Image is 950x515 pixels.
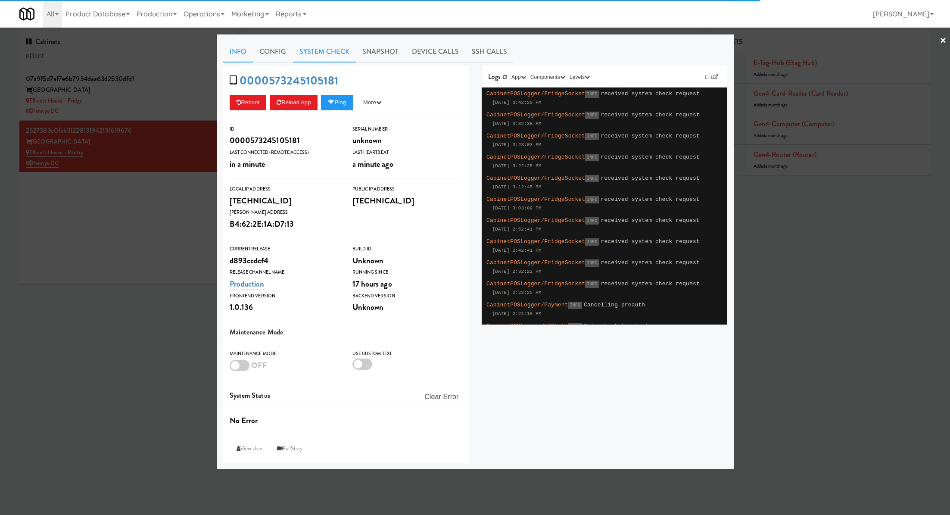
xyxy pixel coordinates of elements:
span: CabinetPOSLogger/FridgeSocket [486,91,585,97]
span: [DATE] 2:22:25 PM [492,290,542,295]
span: CabinetPOSLogger/FridgeSocket [486,154,585,160]
div: Public IP Address [352,185,462,194]
span: [DATE] 3:42:20 PM [492,100,542,105]
a: Link [703,73,721,81]
a: Device Calls [405,41,465,62]
span: [DATE] 2:52:41 PM [492,227,542,232]
span: INFO [585,154,599,161]
span: [DATE] 3:22:25 PM [492,163,542,169]
div: d893ccdcf4 [230,253,340,268]
span: INFO [585,217,599,225]
span: INFO [585,196,599,203]
span: INFO [568,302,582,309]
span: [DATE] 3:32:38 PM [492,121,542,126]
a: SSH Calls [465,41,514,62]
div: Serial Number [352,125,462,134]
span: Cancelling preauth [584,302,645,308]
span: Maintenance Mode [230,327,283,337]
div: Build Id [352,245,462,253]
span: INFO [585,238,599,246]
span: OFF [251,359,267,371]
span: CabinetPOSLogger/Payment [486,302,568,308]
span: [DATE] 2:32:22 PM [492,269,542,274]
span: INFO [585,112,599,119]
span: CabinetPOSLogger/FridgeSocket [486,238,585,245]
div: Local IP Address [230,185,340,194]
span: received system check request [601,133,700,139]
div: unknown [352,133,462,148]
button: Reload App [270,95,318,110]
span: CabinetPOSLogger/FridgeSocket [486,133,585,139]
div: Unknown [352,253,462,268]
span: 17 hours ago [352,278,392,290]
span: CabinetPOSLogger/FridgeSocket [486,196,585,203]
a: View User [230,441,270,456]
div: Backend Version [352,292,462,300]
span: CabinetPOSLogger/FridgeSocket [486,259,585,266]
a: Production [230,278,265,290]
a: 0000573245105181 [240,72,339,89]
span: INFO [585,133,599,140]
span: received system check request [601,154,700,160]
span: CabinetPOSLogger/UIState [486,323,568,329]
a: System Check [293,41,356,62]
span: [DATE] 3:23:03 PM [492,142,542,147]
div: 0000573245105181 [230,133,340,148]
a: × [940,28,947,54]
div: 1.0.136 [230,300,340,315]
span: CabinetPOSLogger/FridgeSocket [486,281,585,287]
span: CabinetPOSLogger/FridgeSocket [486,112,585,118]
span: CabinetPOSLogger/FridgeSocket [486,175,585,181]
div: [TECHNICAL_ID] [230,194,340,208]
div: [TECHNICAL_ID] [352,194,462,208]
button: Components [528,73,567,81]
div: Frontend Version [230,292,340,300]
div: Last Heartbeat [352,148,462,157]
button: Clear Error [421,389,462,405]
div: Unknown [352,300,462,315]
span: [DATE] 3:03:09 PM [492,206,542,211]
span: in a minute [230,158,265,170]
a: FullStory [270,441,310,456]
span: [DATE] 2:42:41 PM [492,248,542,253]
span: received system check request [601,175,700,181]
span: CabinetPOSLogger/FridgeSocket [486,217,585,224]
span: INFO [585,91,599,98]
div: B4:62:2E:1A:D7:13 [230,217,340,231]
span: INFO [568,323,582,330]
div: Last Connected (Remote Access) [230,148,340,157]
span: received system check request [601,259,700,266]
span: INFO [585,175,599,182]
span: [DATE] 3:12:45 PM [492,184,542,190]
span: received system check request [601,91,700,97]
div: Use Custom Text [352,350,462,358]
button: App [509,73,528,81]
span: System Status [230,390,270,400]
span: received system check request [601,238,700,245]
span: received system check request [601,112,700,118]
div: Release Channel Name [230,268,340,277]
div: No Error [230,413,462,428]
span: received system check request [601,196,700,203]
button: Levels [567,73,592,81]
span: received system check request [601,217,700,224]
button: Reboot [230,95,267,110]
a: Snapshot [356,41,405,62]
a: Info [223,41,253,62]
div: Current Release [230,245,340,253]
a: Config [253,41,293,62]
span: a minute ago [352,158,393,170]
span: INFO [585,281,599,288]
img: Micromart [19,6,34,22]
button: Ping [321,95,353,110]
span: [DATE] 2:21:18 PM [492,311,542,316]
div: Maintenance Mode [230,350,340,358]
span: received system check request [601,281,700,287]
div: [PERSON_NAME] Address [230,208,340,217]
span: Logs [488,72,501,81]
div: ID [230,125,340,134]
span: Going back to start [584,323,648,329]
div: Running Since [352,268,462,277]
button: More [356,95,389,110]
span: INFO [585,259,599,267]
